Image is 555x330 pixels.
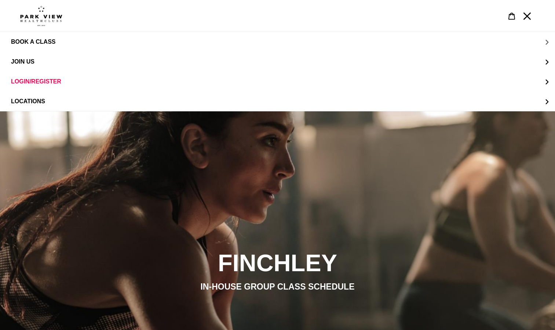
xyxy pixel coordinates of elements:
button: Menu [519,8,535,24]
span: IN-HOUSE GROUP CLASS SCHEDULE [200,281,354,291]
h2: FINCHLEY [78,248,478,277]
span: LOCATIONS [11,98,45,105]
span: BOOK A CLASS [11,39,55,45]
span: LOGIN/REGISTER [11,78,61,85]
img: Park view health clubs is a gym near you. [20,6,62,26]
span: JOIN US [11,58,34,65]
